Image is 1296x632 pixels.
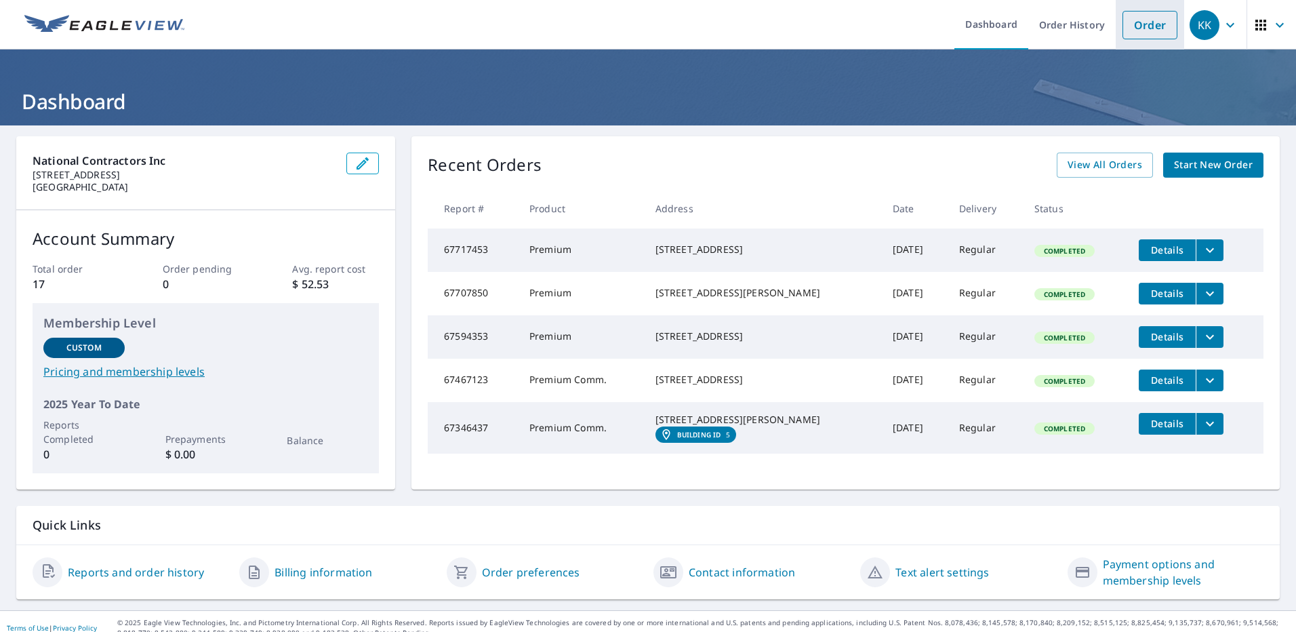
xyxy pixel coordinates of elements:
td: Premium [519,229,645,272]
a: Order [1122,11,1177,39]
p: 2025 Year To Date [43,396,368,412]
a: Pricing and membership levels [43,363,368,380]
p: | [7,624,97,632]
span: View All Orders [1068,157,1142,174]
p: Account Summary [33,226,379,251]
td: Regular [948,272,1024,315]
p: 0 [43,446,125,462]
td: Regular [948,402,1024,454]
td: 67594353 [428,315,519,359]
td: [DATE] [882,402,948,454]
th: Status [1024,189,1128,229]
span: Details [1147,287,1188,300]
p: $ 0.00 [165,446,247,462]
p: 0 [163,276,249,292]
p: $ 52.53 [292,276,379,292]
td: [DATE] [882,272,948,315]
td: Premium [519,315,645,359]
a: Contact information [689,564,795,580]
p: National Contractors Inc [33,153,336,169]
span: Details [1147,374,1188,387]
a: Reports and order history [68,564,204,580]
a: Text alert settings [895,564,989,580]
td: 67707850 [428,272,519,315]
em: Building ID [677,431,721,439]
button: filesDropdownBtn-67717453 [1196,239,1223,261]
p: 17 [33,276,119,292]
button: detailsBtn-67467123 [1139,370,1196,391]
p: Prepayments [165,432,247,446]
th: Delivery [948,189,1024,229]
a: Billing information [275,564,372,580]
td: [DATE] [882,315,948,359]
div: [STREET_ADDRESS] [655,243,871,256]
button: filesDropdownBtn-67594353 [1196,326,1223,348]
td: Regular [948,229,1024,272]
span: Completed [1036,290,1093,299]
td: [DATE] [882,229,948,272]
button: detailsBtn-67717453 [1139,239,1196,261]
span: Start New Order [1174,157,1253,174]
button: detailsBtn-67707850 [1139,283,1196,304]
p: [STREET_ADDRESS] [33,169,336,181]
a: Start New Order [1163,153,1263,178]
button: filesDropdownBtn-67467123 [1196,370,1223,391]
button: detailsBtn-67594353 [1139,326,1196,348]
img: EV Logo [24,15,184,35]
td: 67467123 [428,359,519,402]
a: Payment options and membership levels [1103,556,1263,589]
p: Quick Links [33,517,1263,534]
button: filesDropdownBtn-67707850 [1196,283,1223,304]
a: View All Orders [1057,153,1153,178]
span: Details [1147,330,1188,343]
h1: Dashboard [16,87,1280,115]
div: [STREET_ADDRESS][PERSON_NAME] [655,413,871,427]
td: [DATE] [882,359,948,402]
td: 67717453 [428,229,519,272]
span: Completed [1036,376,1093,386]
td: Premium Comm. [519,402,645,454]
p: Custom [66,342,102,354]
div: [STREET_ADDRESS] [655,330,871,343]
th: Product [519,189,645,229]
th: Report # [428,189,519,229]
th: Address [645,189,882,229]
span: Completed [1036,246,1093,256]
p: Recent Orders [428,153,542,178]
th: Date [882,189,948,229]
span: Completed [1036,424,1093,433]
span: Details [1147,243,1188,256]
button: detailsBtn-67346437 [1139,413,1196,435]
p: [GEOGRAPHIC_DATA] [33,181,336,193]
a: Building ID5 [655,427,736,443]
button: filesDropdownBtn-67346437 [1196,413,1223,435]
p: Reports Completed [43,418,125,446]
p: Avg. report cost [292,262,379,276]
div: [STREET_ADDRESS][PERSON_NAME] [655,286,871,300]
span: Completed [1036,333,1093,342]
p: Order pending [163,262,249,276]
p: Membership Level [43,314,368,332]
div: KK [1190,10,1219,40]
p: Balance [287,433,368,448]
td: Regular [948,359,1024,402]
a: Order preferences [482,564,580,580]
span: Details [1147,417,1188,430]
div: [STREET_ADDRESS] [655,373,871,387]
td: 67346437 [428,402,519,454]
td: Premium Comm. [519,359,645,402]
td: Premium [519,272,645,315]
td: Regular [948,315,1024,359]
p: Total order [33,262,119,276]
